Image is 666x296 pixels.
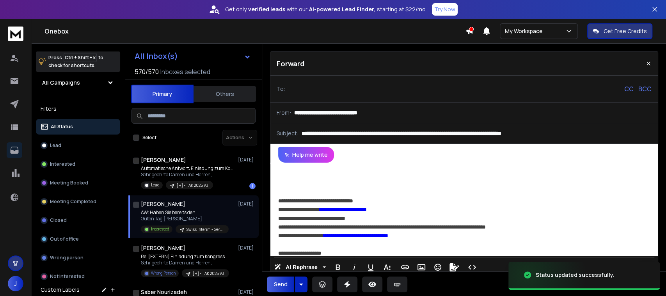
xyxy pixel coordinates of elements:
strong: verified leads [248,5,285,13]
p: Meeting Completed [50,199,96,205]
p: Out of office [50,236,79,242]
button: Send [267,277,294,292]
div: Status updated successfully. [536,271,614,279]
button: AI Rephrase [273,259,327,275]
h1: All Inbox(s) [135,52,178,60]
p: Not Interested [50,273,85,280]
p: BCC [638,84,652,94]
p: Try Now [434,5,455,13]
button: Italic (Ctrl+I) [347,259,362,275]
button: J [8,276,23,291]
span: Ctrl + Shift + k [64,53,97,62]
button: Meeting Booked [36,175,120,191]
p: Automatische Antwort: Einladung zum Kongress [141,165,234,172]
button: Others [194,85,256,103]
p: Swiss Interim - German [186,227,224,232]
button: Interested [36,156,120,172]
p: Closed [50,217,67,223]
h1: [PERSON_NAME] [141,244,185,252]
button: Insert Image (Ctrl+P) [414,259,429,275]
p: Sehr geehrte Damen und Herren, [141,260,229,266]
h1: Saber Nourizadeh [141,288,187,296]
p: Lead [50,142,61,149]
button: Insert Link (Ctrl+K) [398,259,412,275]
h1: [PERSON_NAME] [141,200,185,208]
p: Lead [151,182,160,188]
p: CC [624,84,634,94]
button: All Status [36,119,120,135]
button: Lead [36,138,120,153]
button: Wrong person [36,250,120,266]
button: Signature [447,259,462,275]
p: My Workspace [505,27,546,35]
button: All Campaigns [36,75,120,90]
button: Emoticons [430,259,445,275]
span: 570 / 570 [135,67,159,76]
p: AW: Haben Sie bereits den [141,209,229,216]
p: Forward [277,58,305,69]
p: [DATE] [238,157,256,163]
button: Meeting Completed [36,194,120,209]
button: Out of office [36,231,120,247]
p: To: [277,85,285,93]
h3: Custom Labels [41,286,80,294]
label: Select [142,135,156,141]
button: Not Interested [36,269,120,284]
strong: AI-powered Lead Finder, [309,5,375,13]
p: Press to check for shortcuts. [48,54,103,69]
p: Interested [50,161,75,167]
h3: Inboxes selected [160,67,210,76]
p: [DATE] [238,289,256,295]
button: All Inbox(s) [128,48,257,64]
p: [H] - TAK 2025 V3 [177,183,208,188]
button: More Text [380,259,394,275]
button: Try Now [432,3,458,16]
p: Re: [EXTERN] Einladung zum Kongress [141,253,229,260]
button: Help me write [278,147,334,163]
p: All Status [51,124,73,130]
button: Closed [36,213,120,228]
p: From: [277,109,291,117]
div: 1 [249,183,256,189]
button: Primary [131,85,194,103]
button: Code View [465,259,480,275]
p: [DATE] [238,201,256,207]
p: Get Free Credits [604,27,647,35]
p: Wrong person [50,255,83,261]
p: Wrong Person [151,270,176,276]
h3: Filters [36,103,120,114]
p: [H] - TAK 2025 V3 [193,271,224,277]
p: Sehr geehrte Damen und Herren, [141,172,234,178]
button: Bold (Ctrl+B) [330,259,345,275]
p: Subject: [277,129,298,137]
p: Get only with our starting at $22/mo [225,5,426,13]
p: Interested [151,226,169,232]
h1: Onebox [44,27,465,36]
button: Get Free Credits [587,23,652,39]
p: Guten Tag [PERSON_NAME] [141,216,229,222]
p: [DATE] [238,245,256,251]
p: Meeting Booked [50,180,88,186]
h1: [PERSON_NAME] [141,156,186,164]
img: logo [8,27,23,41]
h1: All Campaigns [42,79,80,87]
span: AI Rephrase [284,264,319,271]
button: Underline (Ctrl+U) [363,259,378,275]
